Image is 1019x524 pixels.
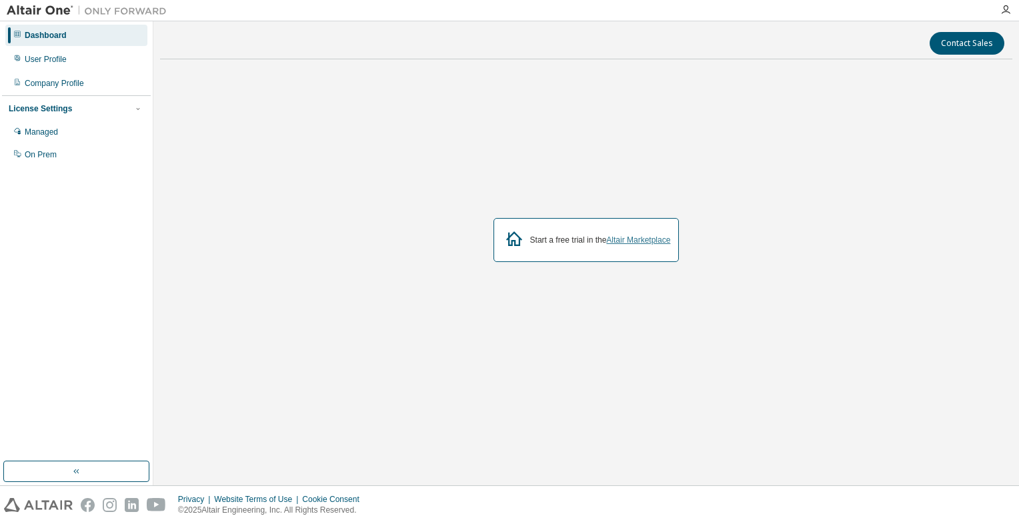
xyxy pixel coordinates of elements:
div: Website Terms of Use [214,494,302,505]
img: youtube.svg [147,498,166,512]
div: User Profile [25,54,67,65]
div: Start a free trial in the [530,235,671,245]
img: linkedin.svg [125,498,139,512]
div: Privacy [178,494,214,505]
button: Contact Sales [930,32,1004,55]
img: facebook.svg [81,498,95,512]
div: Dashboard [25,30,67,41]
img: altair_logo.svg [4,498,73,512]
img: instagram.svg [103,498,117,512]
div: Managed [25,127,58,137]
div: On Prem [25,149,57,160]
a: Altair Marketplace [606,235,670,245]
p: © 2025 Altair Engineering, Inc. All Rights Reserved. [178,505,367,516]
img: Altair One [7,4,173,17]
div: Company Profile [25,78,84,89]
div: Cookie Consent [302,494,367,505]
div: License Settings [9,103,72,114]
